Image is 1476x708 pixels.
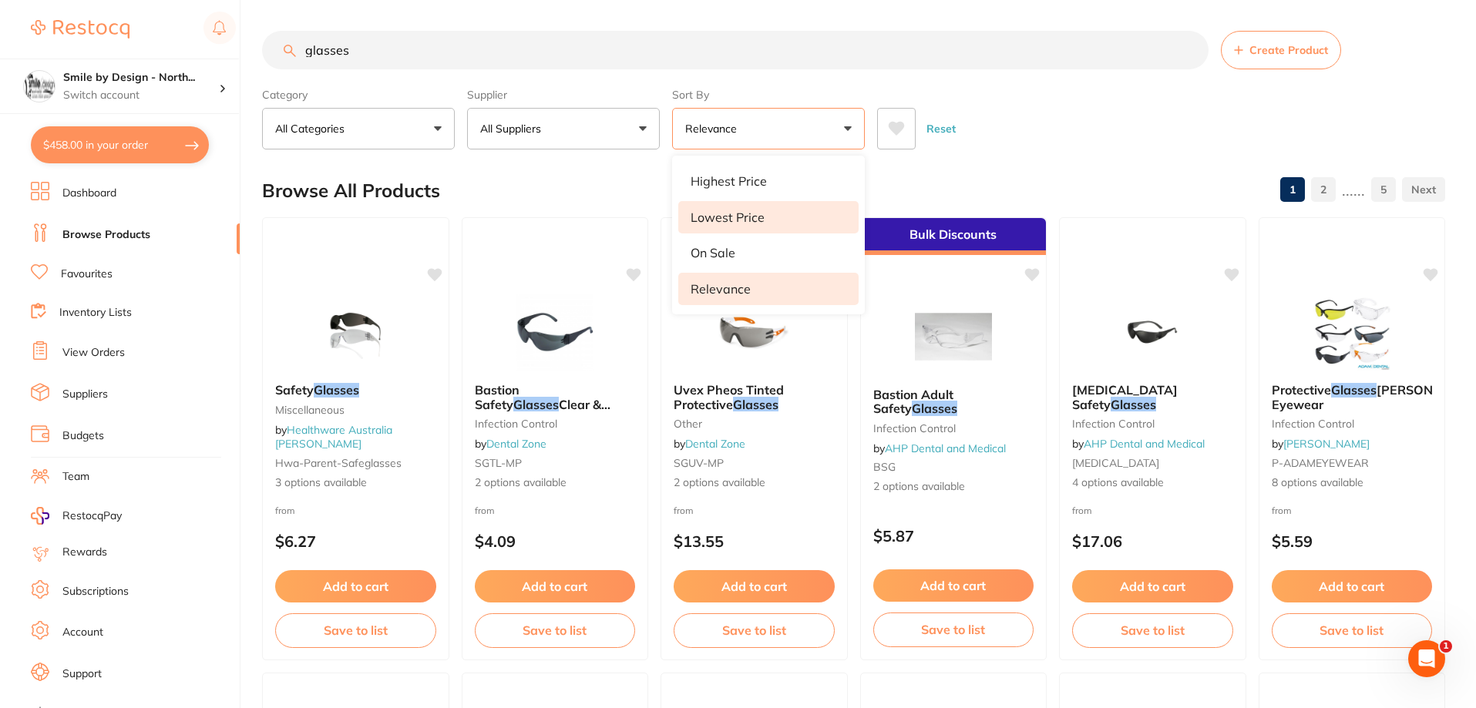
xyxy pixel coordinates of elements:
[873,388,1034,416] b: Bastion Adult Safety Glasses
[873,460,896,474] span: BSG
[62,345,125,361] a: View Orders
[475,418,636,430] small: Infection Control
[62,625,103,640] a: Account
[674,418,835,430] small: other
[674,383,835,411] b: Uvex Pheos Tinted Protective Glasses
[31,507,49,525] img: RestocqPay
[486,437,546,451] a: Dental Zone
[873,387,953,416] span: Bastion Adult Safety
[275,404,436,416] small: Miscellaneous
[1272,532,1433,550] p: $5.59
[275,613,436,647] button: Save to list
[1072,475,1233,491] span: 4 options available
[314,382,359,398] em: Glasses
[467,108,660,149] button: All Suppliers
[275,475,436,491] span: 3 options available
[1072,382,1178,411] span: [MEDICAL_DATA] Safety
[1331,382,1377,398] em: Glasses
[475,613,636,647] button: Save to list
[275,505,295,516] span: from
[1084,437,1205,451] a: AHP Dental and Medical
[62,584,129,599] a: Subscriptions
[505,294,605,371] img: Bastion Safety Glasses Clear & Tinted
[1371,174,1396,205] a: 5
[513,397,559,412] em: Glasses
[59,305,132,320] a: Inventory Lists
[63,88,219,103] p: Switch account
[475,397,610,426] span: Clear & Tinted
[1272,613,1433,647] button: Save to list
[691,282,751,296] p: Relevance
[873,527,1034,545] p: $5.87
[672,88,865,102] label: Sort By
[1221,31,1341,69] button: Create Product
[262,31,1209,69] input: Search Products
[62,387,108,402] a: Suppliers
[305,294,405,371] img: Safety Glasses
[1072,456,1159,470] span: [MEDICAL_DATA]
[1272,418,1433,430] small: infection control
[922,108,960,149] button: Reset
[674,437,745,451] span: by
[62,666,102,682] a: Support
[1342,181,1365,199] p: ......
[861,218,1047,255] div: Bulk Discounts
[674,505,694,516] span: from
[62,227,150,243] a: Browse Products
[1302,294,1402,371] img: Protective Glasses Adam Eyewear
[1072,383,1233,411] b: ICU Safety Glasses
[691,210,765,224] p: Lowest Price
[1072,437,1205,451] span: by
[63,70,219,86] h4: Smile by Design - North Sydney
[1272,505,1292,516] span: from
[672,108,865,149] button: Relevance
[475,532,636,550] p: $4.09
[31,507,122,525] a: RestocqPay
[873,569,1034,602] button: Add to cart
[262,108,455,149] button: All Categories
[1072,505,1092,516] span: from
[31,126,209,163] button: $458.00 in your order
[674,613,835,647] button: Save to list
[1072,418,1233,430] small: infection control
[691,246,735,260] p: On Sale
[1072,613,1233,647] button: Save to list
[674,570,835,602] button: Add to cart
[62,428,104,444] a: Budgets
[480,121,547,136] p: All Suppliers
[1272,475,1433,491] span: 8 options available
[674,532,835,550] p: $13.55
[903,298,1004,375] img: Bastion Adult Safety Glasses
[275,423,392,451] span: by
[275,382,314,398] span: Safety
[685,437,745,451] a: Dental Zone
[1111,397,1156,412] em: Glasses
[475,383,636,411] b: Bastion Safety Glasses Clear & Tinted
[1102,294,1202,371] img: ICU Safety Glasses
[1249,44,1328,56] span: Create Product
[61,267,113,282] a: Favourites
[885,441,1006,455] a: AHP Dental and Medical
[275,456,402,470] span: Hwa-parent-safeglasses
[475,382,519,411] span: Bastion Safety
[873,422,1034,435] small: infection control
[24,71,55,102] img: Smile by Design - North Sydney
[31,20,129,39] img: Restocq Logo
[1272,570,1433,602] button: Add to cart
[1280,174,1305,205] a: 1
[62,186,116,201] a: Dashboard
[733,397,778,412] em: Glasses
[1283,437,1370,451] a: [PERSON_NAME]
[275,532,436,550] p: $6.27
[685,121,743,136] p: Relevance
[674,456,724,470] span: SGUV-MP
[1272,437,1370,451] span: by
[1408,640,1445,677] iframe: Intercom live chat
[262,88,455,102] label: Category
[275,423,392,451] a: Healthware Australia [PERSON_NAME]
[467,88,660,102] label: Supplier
[275,383,436,397] b: Safety Glasses
[704,294,804,371] img: Uvex Pheos Tinted Protective Glasses
[1311,174,1336,205] a: 2
[262,180,440,202] h2: Browse All Products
